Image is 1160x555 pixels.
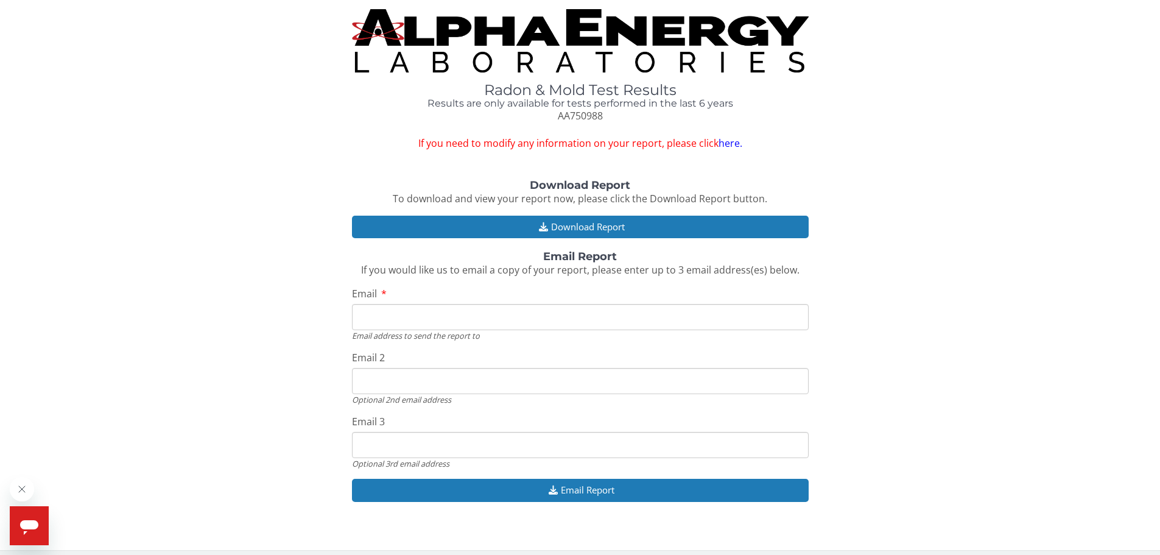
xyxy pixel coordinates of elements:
span: To download and view your report now, please click the Download Report button. [393,192,767,205]
button: Download Report [352,216,809,238]
span: If you would like us to email a copy of your report, please enter up to 3 email address(es) below. [361,263,800,277]
span: AA750988 [558,109,603,122]
div: Optional 2nd email address [352,394,809,405]
span: Email [352,287,377,300]
h1: Radon & Mold Test Results [352,82,809,98]
span: Email 3 [352,415,385,428]
strong: Email Report [543,250,617,263]
span: Email 2 [352,351,385,364]
button: Email Report [352,479,809,501]
iframe: Button to launch messaging window [10,506,49,545]
h4: Results are only available for tests performed in the last 6 years [352,98,809,109]
div: Email address to send the report to [352,330,809,341]
div: Optional 3rd email address [352,458,809,469]
strong: Download Report [530,179,630,192]
img: TightCrop.jpg [352,9,809,72]
a: here. [719,136,742,150]
span: Help [7,9,27,18]
span: If you need to modify any information on your report, please click [352,136,809,150]
iframe: Close message [10,477,34,501]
